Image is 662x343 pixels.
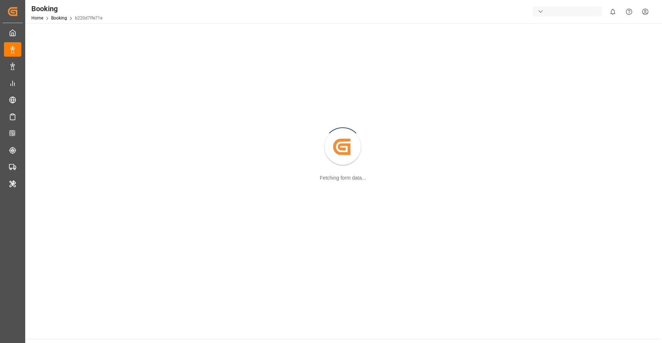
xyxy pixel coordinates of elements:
a: Home [31,16,43,21]
button: Help Center [621,4,637,20]
div: Booking [31,3,102,14]
a: Booking [51,16,67,21]
button: show 0 new notifications [605,4,621,20]
div: Fetching form data... [320,174,366,182]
